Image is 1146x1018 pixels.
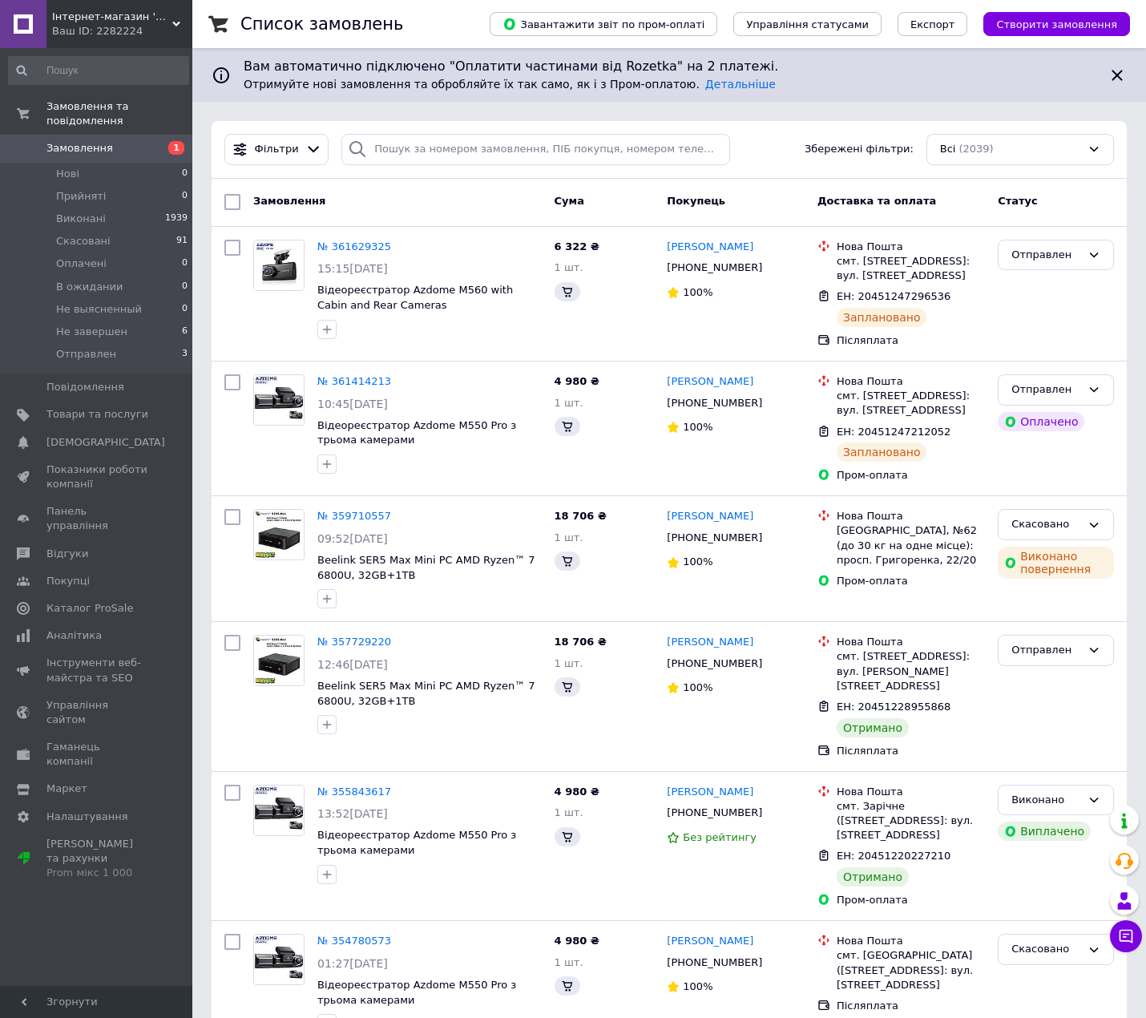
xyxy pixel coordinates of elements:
[46,547,88,561] span: Відгуки
[683,681,712,693] span: 100%
[664,393,765,414] div: [PHONE_NUMBER]
[182,302,188,317] span: 0
[254,636,304,685] img: Фото товару
[46,141,113,156] span: Замовлення
[317,829,516,856] a: Відеореєстратор Azdome M550 Pro з трьома камерами
[683,555,712,568] span: 100%
[837,509,985,523] div: Нова Пошта
[52,24,192,38] div: Ваш ID: 2282224
[1011,941,1081,958] div: Скасовано
[998,412,1084,431] div: Оплачено
[317,979,516,1006] a: Відеореєстратор Azdome M550 Pro з трьома камерами
[46,99,192,128] span: Замовлення та повідомлення
[46,380,124,394] span: Повідомлення
[667,785,753,800] a: [PERSON_NAME]
[244,58,1095,76] span: Вам автоматично підключено "Оплатити частинами від Rozetka" на 2 платежі.
[317,636,391,648] a: № 357729220
[1011,382,1081,398] div: Отправлен
[837,389,985,418] div: смт. [STREET_ADDRESS]: вул. [STREET_ADDRESS]
[555,786,599,798] span: 4 980 ₴
[255,142,299,157] span: Фільтри
[996,18,1117,30] span: Створити замовлення
[182,167,188,181] span: 0
[837,785,985,799] div: Нова Пошта
[667,374,753,390] a: [PERSON_NAME]
[254,375,304,425] img: Фото товару
[998,822,1091,841] div: Виплачено
[667,934,753,949] a: [PERSON_NAME]
[56,189,106,204] span: Прийняті
[253,635,305,686] a: Фото товару
[667,635,753,650] a: [PERSON_NAME]
[46,837,148,881] span: [PERSON_NAME] та рахунки
[958,143,993,155] span: (2039)
[667,195,725,207] span: Покупець
[837,799,985,843] div: смт. Зарічне ([STREET_ADDRESS]: вул. [STREET_ADDRESS]
[56,234,111,248] span: Скасовані
[56,325,127,339] span: Не завершен
[182,325,188,339] span: 6
[341,134,729,165] input: Пошук за номером замовлення, ПІБ покупця, номером телефону, Email, номером накладної
[182,257,188,271] span: 0
[46,866,148,880] div: Prom мікс 1 000
[240,14,403,34] h1: Список замовлень
[837,333,985,348] div: Післяплата
[555,510,607,522] span: 18 706 ₴
[555,195,584,207] span: Cума
[837,999,985,1013] div: Післяплата
[56,212,106,226] span: Виконані
[837,426,950,438] span: ЕН: 20451247212052
[705,78,776,91] a: Детальніше
[1011,792,1081,809] div: Виконано
[46,435,165,450] span: [DEMOGRAPHIC_DATA]
[837,254,985,283] div: смт. [STREET_ADDRESS]: вул. [STREET_ADDRESS]
[667,509,753,524] a: [PERSON_NAME]
[253,785,305,836] a: Фото товару
[555,956,583,968] span: 1 шт.
[664,952,765,973] div: [PHONE_NUMBER]
[8,56,189,85] input: Пошук
[165,212,188,226] span: 1939
[667,240,753,255] a: [PERSON_NAME]
[837,290,950,302] span: ЕН: 20451247296536
[983,12,1130,36] button: Створити замовлення
[46,407,148,422] span: Товари та послуги
[502,17,704,31] span: Завантажити звіт по пром-оплаті
[182,347,188,362] span: 3
[837,893,985,907] div: Пром-оплата
[46,601,133,616] span: Каталог ProSale
[998,547,1114,579] div: Виконано повернення
[683,286,712,298] span: 100%
[837,948,985,992] div: смт. [GEOGRAPHIC_DATA] ([STREET_ADDRESS]: вул. [STREET_ADDRESS]
[837,934,985,948] div: Нова Пошта
[1011,516,1081,533] div: Скасовано
[253,240,305,291] a: Фото товару
[317,262,388,275] span: 15:15[DATE]
[967,18,1130,30] a: Створити замовлення
[253,374,305,426] a: Фото товару
[244,78,776,91] span: Отримуйте нові замовлення та обробляйте їх так само, як і з Пром-оплатою.
[837,867,909,887] div: Отримано
[837,649,985,693] div: смт. [STREET_ADDRESS]: вул. [PERSON_NAME][STREET_ADDRESS]
[254,240,304,290] img: Фото товару
[837,635,985,649] div: Нова Пошта
[317,554,535,581] a: Beelink SER5 Max Mini PC AMD Ryzen™ 7 6800U, 32GB+1TB
[182,189,188,204] span: 0
[46,782,87,796] span: Маркет
[1110,920,1142,952] button: Чат з покупцем
[664,527,765,548] div: [PHONE_NUMBER]
[317,375,391,387] a: № 361414213
[555,240,599,252] span: 6 322 ₴
[46,463,148,491] span: Показники роботи компанії
[254,510,304,559] img: Фото товару
[46,574,90,588] span: Покупці
[317,786,391,798] a: № 355843617
[555,806,583,818] span: 1 шт.
[46,740,148,769] span: Гаманець компанії
[317,807,388,820] span: 13:52[DATE]
[317,957,388,970] span: 01:27[DATE]
[683,421,712,433] span: 100%
[555,375,599,387] span: 4 980 ₴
